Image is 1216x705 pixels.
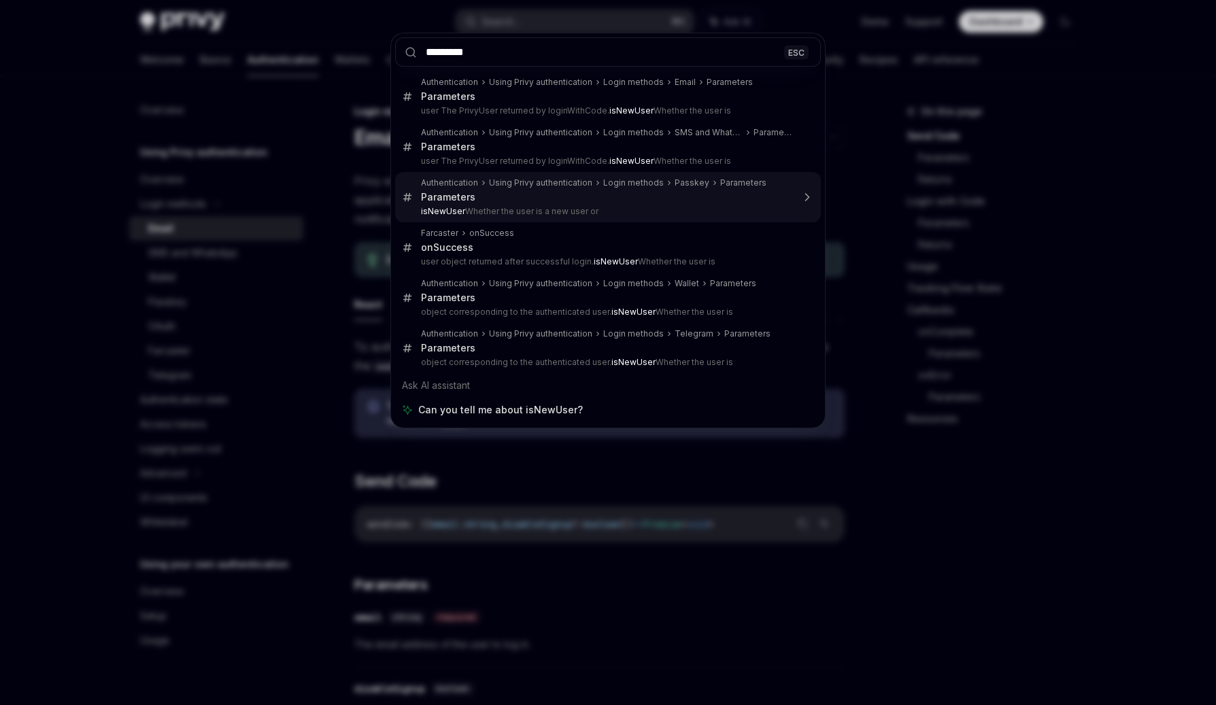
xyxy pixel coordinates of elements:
[611,357,656,367] b: isNewUser
[707,77,753,88] div: Parameters
[421,191,475,203] div: Parameters
[611,307,656,317] b: isNewUser
[720,177,766,188] div: Parameters
[421,292,475,304] div: Parameters
[421,256,792,267] p: user object returned after successful login. Whether the user is
[603,177,664,188] div: Login methods
[421,328,478,339] div: Authentication
[395,373,821,398] div: Ask AI assistant
[418,403,583,417] span: Can you tell me about isNewUser?
[603,127,664,138] div: Login methods
[609,105,654,116] b: isNewUser
[421,206,792,217] p: Whether the user is a new user or
[710,278,756,289] div: Parameters
[603,77,664,88] div: Login methods
[489,177,592,188] div: Using Privy authentication
[724,328,771,339] div: Parameters
[754,127,793,138] div: Parameters
[489,77,592,88] div: Using Privy authentication
[421,77,478,88] div: Authentication
[421,105,792,116] p: user The PrivyUser returned by loginWithCode. Whether the user is
[421,342,475,354] div: Parameters
[609,156,654,166] b: isNewUser
[603,278,664,289] div: Login methods
[489,328,592,339] div: Using Privy authentication
[421,241,473,254] div: onSuccess
[421,357,792,368] p: object corresponding to the authenticated user. Whether the user is
[421,177,478,188] div: Authentication
[675,177,709,188] div: Passkey
[675,77,696,88] div: Email
[421,307,792,317] p: object corresponding to the authenticated user. Whether the user is
[421,141,475,153] div: Parameters
[421,206,465,216] b: isNewUser
[421,278,478,289] div: Authentication
[489,278,592,289] div: Using Privy authentication
[421,228,458,239] div: Farcaster
[421,156,792,167] p: user The PrivyUser returned by loginWithCode. Whether the user is
[675,328,713,339] div: Telegram
[421,127,478,138] div: Authentication
[489,127,592,138] div: Using Privy authentication
[603,328,664,339] div: Login methods
[675,278,699,289] div: Wallet
[594,256,638,266] b: isNewUser
[675,127,743,138] div: SMS and WhatsApp
[784,45,809,59] div: ESC
[469,228,514,239] div: onSuccess
[421,90,475,103] div: Parameters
